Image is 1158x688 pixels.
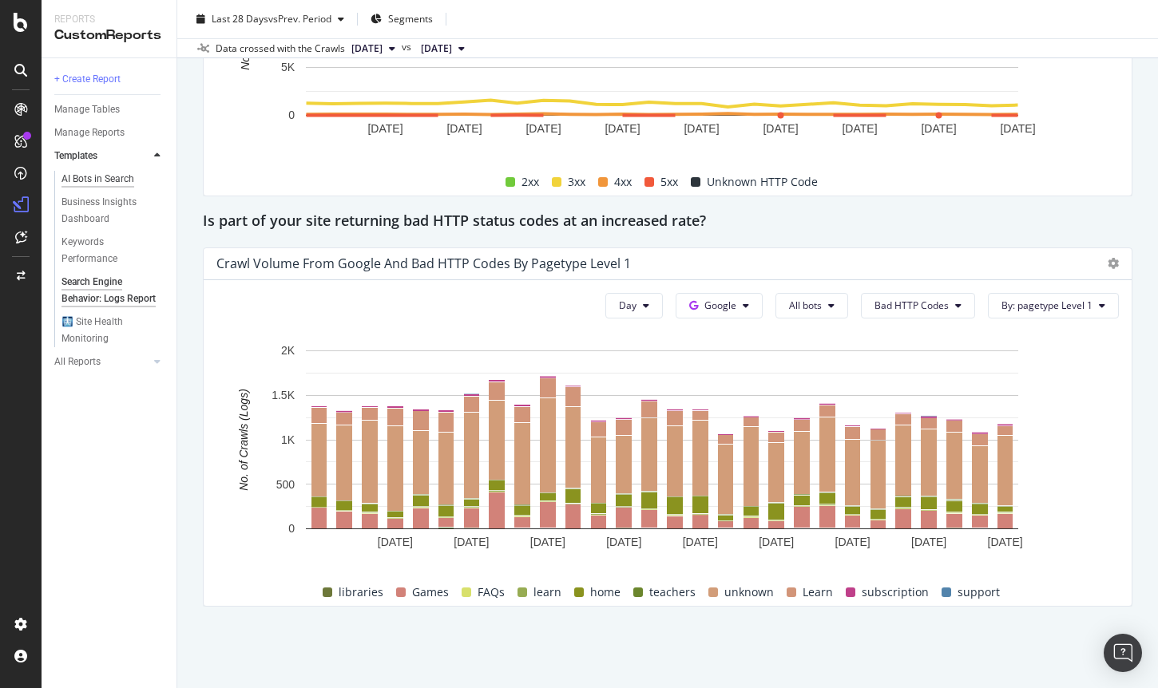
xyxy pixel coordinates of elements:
text: [DATE] [763,122,798,135]
text: [DATE] [911,536,946,548]
span: FAQs [478,583,505,602]
div: Data crossed with the Crawls [216,42,345,56]
text: [DATE] [759,536,794,548]
div: CustomReports [54,26,164,45]
text: [DATE] [454,536,489,548]
span: support [958,583,1000,602]
span: vs [402,40,414,54]
span: teachers [649,583,696,602]
div: Keywords Performance [61,234,151,267]
a: Keywords Performance [61,234,165,267]
button: By: pagetype Level 1 [988,293,1119,318]
text: 500 [276,477,295,490]
span: Learn [803,583,833,602]
text: [DATE] [606,536,641,548]
div: Is part of your site returning bad HTTP status codes at an increased rate? [203,209,1132,235]
text: 0 [288,522,295,535]
button: Google [676,293,763,318]
button: Bad HTTP Codes [861,293,975,318]
a: Manage Tables [54,101,165,118]
span: libraries [339,583,383,602]
span: By: pagetype Level 1 [1001,299,1093,312]
button: [DATE] [345,39,402,58]
span: learn [533,583,561,602]
text: [DATE] [684,122,719,135]
div: Crawl Volume from Google and Bad HTTP Codes by pagetype Level 1DayGoogleAll botsBad HTTP CodesBy:... [203,247,1132,607]
a: Business Insights Dashboard [61,194,165,227]
div: Business Insights Dashboard [61,194,153,227]
text: [DATE] [1000,122,1035,135]
div: Manage Reports [54,125,125,141]
a: All Reports [54,354,149,370]
span: unknown [724,583,774,602]
h2: Is part of your site returning bad HTTP status codes at an increased rate? [203,209,706,235]
span: 5xx [660,172,678,192]
span: All bots [789,299,822,312]
text: 2K [281,344,295,357]
text: No. of Crawls (Logs) [237,389,250,491]
span: Bad HTTP Codes [874,299,949,312]
span: 2025 Sep. 7th [421,42,452,56]
text: [DATE] [530,536,565,548]
span: home [590,583,621,602]
text: [DATE] [378,536,413,548]
button: Segments [364,6,439,32]
text: 5K [281,61,295,73]
a: Search Engine Behavior: Logs Report [61,274,165,307]
div: Manage Tables [54,101,120,118]
a: Manage Reports [54,125,165,141]
a: Templates [54,148,149,164]
div: Search Engine Behavior: Logs Report [61,274,156,307]
button: Last 28 DaysvsPrev. Period [190,6,351,32]
span: vs Prev. Period [268,12,331,26]
span: Last 28 Days [212,12,268,26]
span: Day [619,299,637,312]
div: Open Intercom Messenger [1104,634,1142,672]
button: All bots [775,293,848,318]
span: Google [704,299,736,312]
text: [DATE] [683,536,718,548]
text: 0 [288,109,295,121]
span: Games [412,583,449,602]
div: AI Bots in Search [61,171,134,188]
div: Templates [54,148,97,164]
text: [DATE] [988,536,1023,548]
div: All Reports [54,354,101,370]
text: [DATE] [446,122,482,135]
text: [DATE] [921,122,956,135]
a: AI Bots in Search [61,171,165,188]
a: 🩻 Site Health Monitoring [61,314,165,347]
text: 1K [281,433,295,446]
span: 3xx [568,172,585,192]
span: Segments [388,12,433,26]
text: [DATE] [605,122,640,135]
a: + Create Report [54,71,165,88]
div: 🩻 Site Health Monitoring [61,314,153,347]
text: [DATE] [842,122,877,135]
div: Reports [54,13,164,26]
span: 4xx [614,172,632,192]
svg: A chart. [216,342,1107,566]
button: [DATE] [414,39,471,58]
text: [DATE] [835,536,870,548]
text: 1.5K [272,389,295,401]
text: [DATE] [525,122,561,135]
span: 2025 Oct. 5th [351,42,383,56]
span: Unknown HTTP Code [707,172,818,192]
span: subscription [862,583,929,602]
div: + Create Report [54,71,121,88]
button: Day [605,293,663,318]
div: Crawl Volume from Google and Bad HTTP Codes by pagetype Level 1 [216,255,631,271]
text: [DATE] [367,122,403,135]
span: 2xx [521,172,539,192]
